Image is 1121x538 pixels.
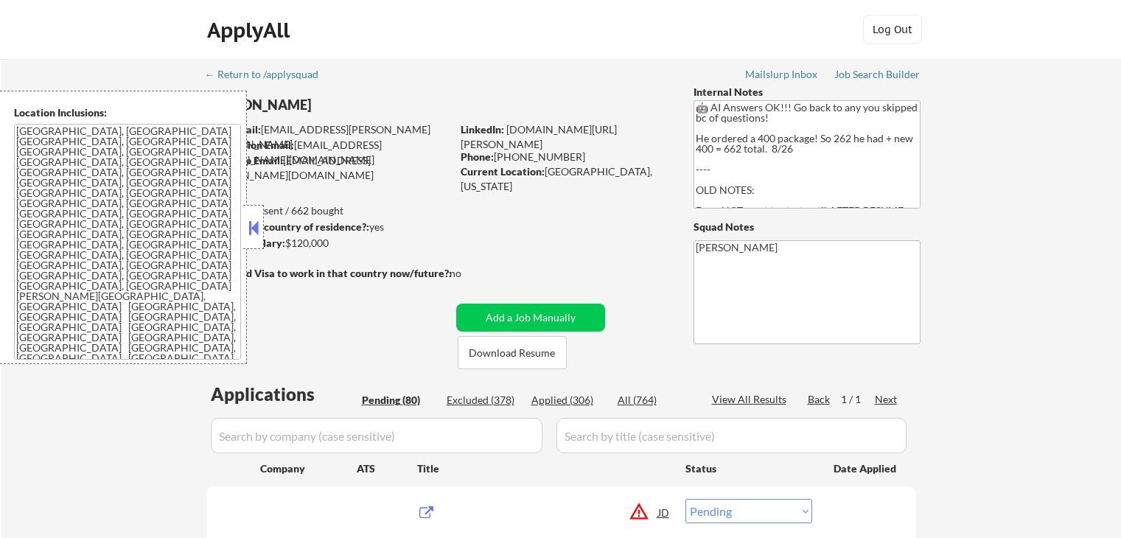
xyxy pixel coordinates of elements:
[206,236,451,251] div: $120,000
[461,123,617,150] a: [DOMAIN_NAME][URL][PERSON_NAME]
[207,138,451,167] div: [EMAIL_ADDRESS][PERSON_NAME][DOMAIN_NAME]
[417,461,671,476] div: Title
[745,69,819,83] a: Mailslurp Inbox
[834,69,921,83] a: Job Search Builder
[206,220,447,234] div: yes
[211,385,357,403] div: Applications
[834,69,921,80] div: Job Search Builder
[461,123,504,136] strong: LinkedIn:
[841,392,875,407] div: 1 / 1
[458,336,567,369] button: Download Resume
[206,267,452,279] strong: Will need Visa to work in that country now/future?:
[694,220,921,234] div: Squad Notes
[712,392,791,407] div: View All Results
[461,164,669,193] div: [GEOGRAPHIC_DATA], [US_STATE]
[450,266,492,281] div: no
[206,203,451,218] div: 306 sent / 662 bought
[629,501,649,522] button: warning_amber
[694,85,921,99] div: Internal Notes
[531,393,605,408] div: Applied (306)
[556,418,907,453] input: Search by title (case sensitive)
[357,461,417,476] div: ATS
[461,150,669,164] div: [PHONE_NUMBER]
[657,499,671,525] div: JD
[205,69,332,80] div: ← Return to /applysquad
[206,153,451,182] div: [EMAIL_ADDRESS][PERSON_NAME][DOMAIN_NAME]
[205,69,332,83] a: ← Return to /applysquad
[456,304,605,332] button: Add a Job Manually
[206,96,509,114] div: [PERSON_NAME]
[207,18,294,43] div: ApplyAll
[211,418,542,453] input: Search by company (case sensitive)
[260,461,357,476] div: Company
[834,461,898,476] div: Date Applied
[685,455,812,481] div: Status
[447,393,520,408] div: Excluded (378)
[362,393,436,408] div: Pending (80)
[461,165,545,178] strong: Current Location:
[745,69,819,80] div: Mailslurp Inbox
[808,392,831,407] div: Back
[618,393,691,408] div: All (764)
[206,220,369,233] strong: Can work in country of residence?:
[207,122,451,151] div: [EMAIL_ADDRESS][PERSON_NAME][DOMAIN_NAME]
[875,392,898,407] div: Next
[461,150,494,163] strong: Phone:
[14,105,241,120] div: Location Inclusions:
[863,15,922,44] button: Log Out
